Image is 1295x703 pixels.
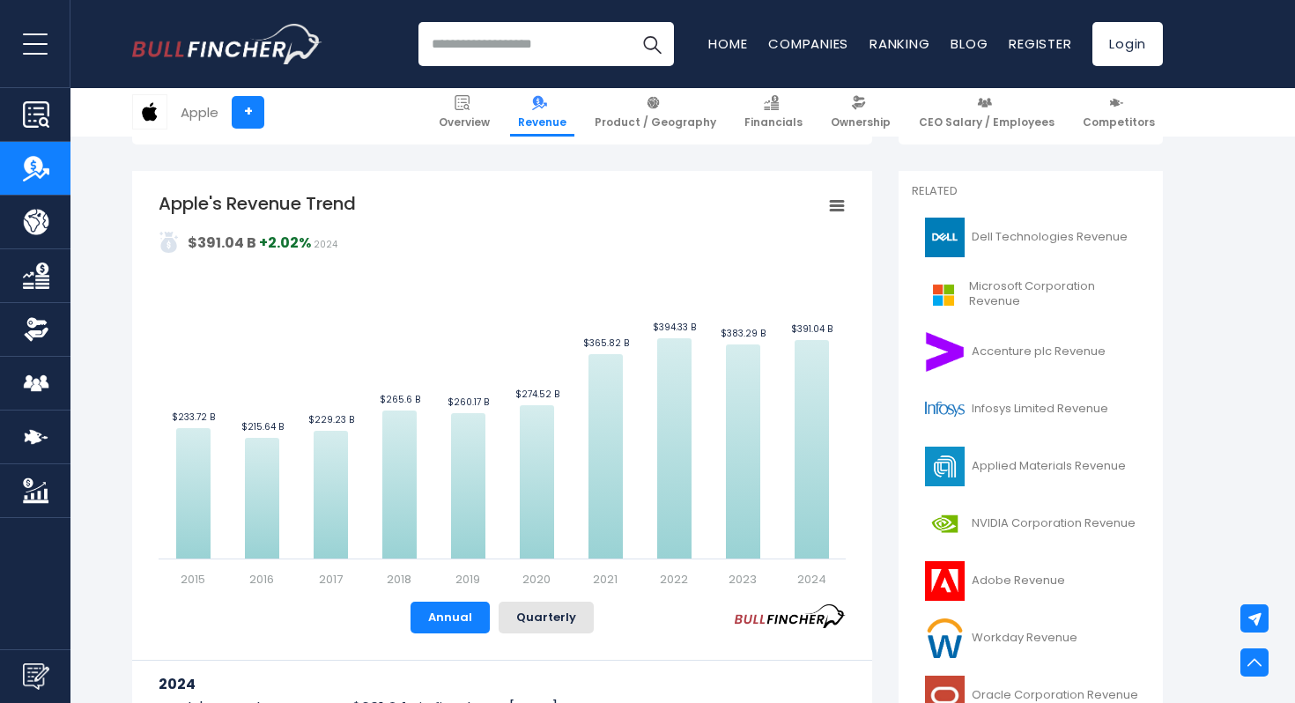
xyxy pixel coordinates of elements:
[912,213,1150,262] a: Dell Technologies Revenue
[241,420,284,433] text: $215.64 B
[660,571,688,588] text: 2022
[922,332,966,372] img: ACN logo
[249,571,274,588] text: 2016
[919,115,1054,129] span: CEO Salary / Employees
[797,571,826,588] text: 2024
[653,321,696,334] text: $394.33 B
[922,618,966,658] img: WDAY logo
[132,24,322,64] a: Go to homepage
[912,499,1150,548] a: NVIDIA Corporation Revenue
[181,102,218,122] div: Apple
[448,396,489,409] text: $260.17 B
[911,88,1062,137] a: CEO Salary / Employees
[431,88,498,137] a: Overview
[922,504,966,544] img: NVDA logo
[510,88,574,137] a: Revenue
[630,22,674,66] button: Search
[308,413,354,426] text: $229.23 B
[744,115,803,129] span: Financials
[314,238,337,251] span: 2024
[922,218,966,257] img: DELL logo
[922,447,966,486] img: AMAT logo
[912,184,1150,199] p: Related
[791,322,832,336] text: $391.04 B
[831,115,891,129] span: Ownership
[583,337,629,350] text: $365.82 B
[593,571,618,588] text: 2021
[181,571,205,588] text: 2015
[499,602,594,633] button: Quarterly
[951,34,988,53] a: Blog
[387,571,411,588] text: 2018
[259,233,311,253] strong: +2.02%
[912,557,1150,605] a: Adobe Revenue
[1009,34,1071,53] a: Register
[159,191,846,588] svg: Apple's Revenue Trend
[912,385,1150,433] a: Infosys Limited Revenue
[721,327,766,340] text: $383.29 B
[455,571,480,588] text: 2019
[587,88,724,137] a: Product / Geography
[922,561,966,601] img: ADBE logo
[172,411,215,424] text: $233.72 B
[869,34,929,53] a: Ranking
[319,571,343,588] text: 2017
[159,673,846,695] h3: 2024
[922,389,966,429] img: INFY logo
[515,388,559,401] text: $274.52 B
[132,24,322,64] img: Bullfincher logo
[768,34,848,53] a: Companies
[159,232,180,253] img: addasd
[912,442,1150,491] a: Applied Materials Revenue
[23,316,49,343] img: Ownership
[1092,22,1163,66] a: Login
[380,393,420,406] text: $265.6 B
[522,571,551,588] text: 2020
[912,270,1150,319] a: Microsoft Corporation Revenue
[518,115,566,129] span: Revenue
[708,34,747,53] a: Home
[736,88,810,137] a: Financials
[912,328,1150,376] a: Accenture plc Revenue
[729,571,757,588] text: 2023
[1075,88,1163,137] a: Competitors
[912,614,1150,662] a: Workday Revenue
[439,115,490,129] span: Overview
[188,233,256,253] strong: $391.04 B
[159,191,356,216] tspan: Apple's Revenue Trend
[595,115,716,129] span: Product / Geography
[411,602,490,633] button: Annual
[1083,115,1155,129] span: Competitors
[922,275,964,314] img: MSFT logo
[133,95,166,129] img: AAPL logo
[823,88,899,137] a: Ownership
[232,96,264,129] a: +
